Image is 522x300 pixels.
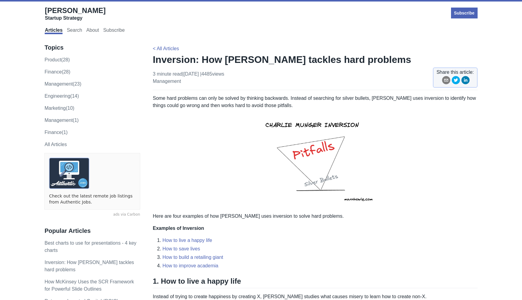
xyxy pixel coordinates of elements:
[153,79,181,84] a: management
[44,44,140,51] h3: Topics
[45,28,63,34] a: Articles
[44,106,74,111] a: marketing(10)
[49,193,135,205] a: Check out the latest remote job listings from Authentic Jobs.
[153,226,204,231] strong: Examples of Inversion
[44,118,79,123] a: Management(1)
[451,7,478,19] a: Subscribe
[103,28,125,34] a: Subscribe
[461,76,470,86] button: linkedin
[44,57,70,62] a: product(28)
[163,238,212,243] a: How to live a happy life
[240,114,391,208] img: inversion
[45,6,105,15] span: [PERSON_NAME]
[49,158,89,189] img: ads via Carbon
[44,279,134,292] a: How McKinsey Uses the SCR Framework for Powerful Slide Outlines
[44,260,134,272] a: Inversion: How [PERSON_NAME] tackles hard problems
[153,213,478,220] p: Here are four examples of how [PERSON_NAME] uses inversion to solve hard problems.
[44,227,140,235] h3: Popular Articles
[44,142,67,147] a: All Articles
[153,70,224,85] p: 3 minute read | [DATE]
[153,277,478,288] h2: 1. How to live a happy life
[45,6,105,21] a: [PERSON_NAME]Startup Strategy
[44,212,140,217] a: ads via Carbon
[437,69,474,76] span: Share this article:
[153,46,179,51] a: < All Articles
[45,15,105,21] div: Startup Strategy
[163,255,223,260] a: How to build a retailing giant
[153,95,478,109] p: Some hard problems can only be solved by thinking backwards. Instead of searching for silver bull...
[442,76,450,86] button: email
[44,240,136,253] a: Best charts to use for presentations - 4 key charts
[153,54,478,66] h1: Inversion: How [PERSON_NAME] tackles hard problems
[44,130,67,135] a: Finance(1)
[163,263,218,268] a: How to improve academia
[86,28,99,34] a: About
[67,28,82,34] a: Search
[163,246,200,251] a: How to save lives
[44,93,79,99] a: engineering(14)
[44,69,70,74] a: finance(28)
[44,81,81,86] a: management(23)
[200,71,224,77] span: | 4485 views
[452,76,460,86] button: twitter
